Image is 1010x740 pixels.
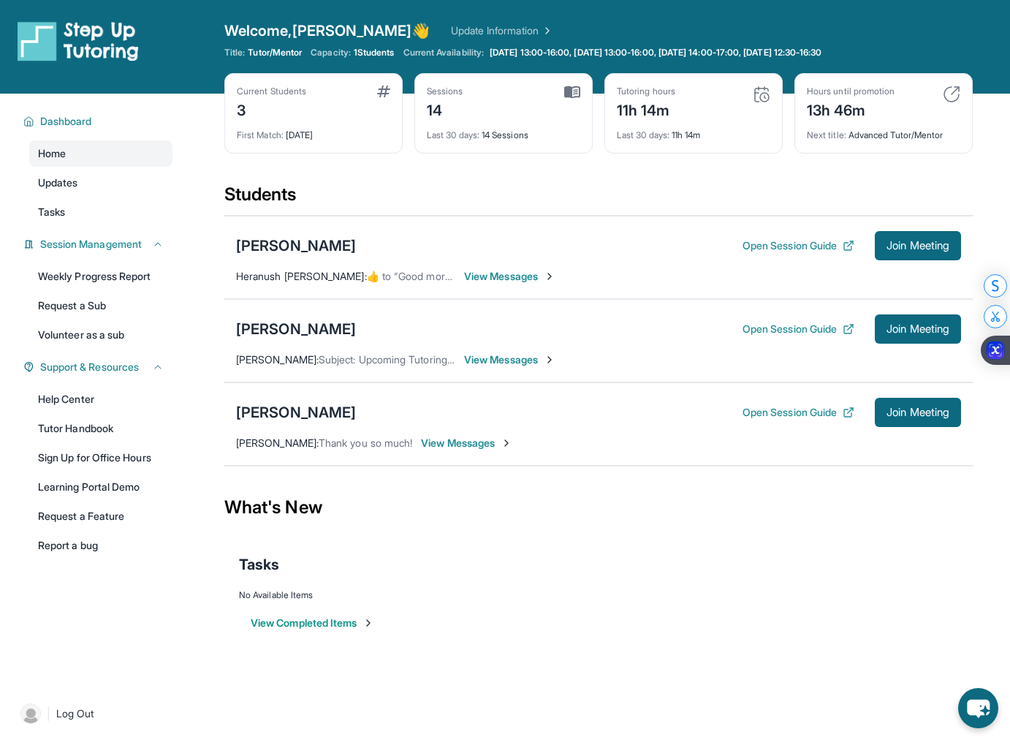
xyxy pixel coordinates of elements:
a: Report a bug [29,532,172,559]
span: Thank you so much! [319,437,412,449]
button: Support & Resources [34,360,164,374]
img: card [943,86,960,103]
span: First Match : [237,129,284,140]
button: chat-button [958,688,998,728]
div: 14 [427,97,463,121]
a: Weekly Progress Report [29,263,172,290]
a: Learning Portal Demo [29,474,172,500]
div: [PERSON_NAME] [236,235,356,256]
span: Join Meeting [886,408,949,417]
span: Next title : [807,129,846,140]
a: Home [29,140,172,167]
span: Capacity: [311,47,351,58]
span: [PERSON_NAME] : [236,437,319,449]
div: Hours until promotion [807,86,895,97]
span: Welcome, [PERSON_NAME] 👋 [224,20,430,41]
span: Current Availability: [403,47,484,58]
img: card [377,86,390,97]
img: Chevron Right [539,23,553,38]
img: Chevron-Right [501,437,512,449]
span: [DATE] 13:00-16:00, [DATE] 13:00-16:00, [DATE] 14:00-17:00, [DATE] 12:30-16:30 [490,47,821,58]
div: Advanced Tutor/Mentor [807,121,960,141]
span: 1 Students [354,47,395,58]
button: Join Meeting [875,231,961,260]
div: [PERSON_NAME] [236,319,356,339]
span: Tutor/Mentor [248,47,302,58]
img: logo [18,20,139,61]
button: Session Management [34,237,164,252]
a: Request a Feature [29,503,172,529]
a: Updates [29,170,172,196]
span: Join Meeting [886,325,949,333]
span: Tasks [239,554,279,575]
span: View Messages [464,269,555,284]
div: Students [224,183,973,215]
span: ​👍​ to “ Good morning! That is totally fine we can keep her [DATE] session! ” [367,270,711,282]
img: card [753,86,770,103]
span: Dashboard [40,114,92,129]
button: View Completed Items [251,616,374,630]
a: [DATE] 13:00-16:00, [DATE] 13:00-16:00, [DATE] 14:00-17:00, [DATE] 12:30-16:30 [487,47,824,58]
button: Join Meeting [875,314,961,344]
span: Tasks [38,205,65,219]
a: Sign Up for Office Hours [29,445,172,471]
button: Open Session Guide [743,405,854,420]
button: Open Session Guide [743,238,854,253]
div: 11h 14m [617,97,675,121]
div: Sessions [427,86,463,97]
span: | [47,705,50,722]
div: 14 Sessions [427,121,580,141]
span: [PERSON_NAME] : [236,353,319,366]
div: 13h 46m [807,97,895,121]
button: Dashboard [34,114,164,129]
span: View Messages [421,436,512,450]
img: user-img [20,703,41,724]
button: Join Meeting [875,398,961,427]
div: No Available Items [239,589,958,601]
img: Chevron-Right [544,271,555,282]
span: Last 30 days : [617,129,669,140]
div: 11h 14m [617,121,770,141]
div: Current Students [237,86,306,97]
button: Open Session Guide [743,322,854,336]
span: Updates [38,175,78,190]
div: 3 [237,97,306,121]
a: Update Information [451,23,553,38]
div: What's New [224,475,973,540]
span: Heranush [PERSON_NAME] : [236,270,367,282]
span: View Messages [464,352,555,367]
span: Join Meeting [886,241,949,250]
div: Tutoring hours [617,86,675,97]
a: Volunteer as a sub [29,322,172,348]
div: [PERSON_NAME] [236,402,356,423]
a: Request a Sub [29,292,172,319]
a: Help Center [29,386,172,412]
span: Session Management [40,237,142,252]
span: Last 30 days : [427,129,479,140]
a: Tutor Handbook [29,415,172,442]
img: card [564,86,580,99]
span: Title: [224,47,245,58]
span: Home [38,146,66,161]
a: Tasks [29,199,172,225]
img: Chevron-Right [544,354,555,366]
a: |Log Out [15,698,172,730]
span: Support & Resources [40,360,139,374]
div: [DATE] [237,121,390,141]
span: Log Out [56,706,94,721]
